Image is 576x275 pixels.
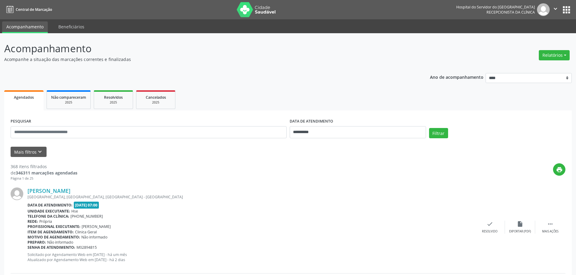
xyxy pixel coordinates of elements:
div: de [11,170,77,176]
span: Agendados [14,95,34,100]
button:  [550,3,561,16]
strong: 346311 marcações agendadas [16,170,77,176]
p: Acompanhamento [4,41,402,56]
div: Hospital do Servidor do [GEOGRAPHIC_DATA] [456,5,535,10]
b: Profissional executante: [28,224,80,229]
span: M02894815 [76,245,97,250]
span: Recepcionista da clínica [487,10,535,15]
a: Acompanhamento [2,21,48,33]
span: Cancelados [146,95,166,100]
label: PESQUISAR [11,117,31,126]
span: [PHONE_NUMBER] [70,214,103,219]
b: Data de atendimento: [28,203,73,208]
div: 2025 [98,100,129,105]
span: Hse [71,209,78,214]
i:  [547,221,554,227]
button: Filtrar [429,128,448,138]
p: Solicitado por Agendamento Web em [DATE] - há um mês Atualizado por Agendamento Web em [DATE] - h... [28,252,475,262]
span: Não compareceram [51,95,86,100]
p: Acompanhe a situação das marcações correntes e finalizadas [4,56,402,62]
b: Preparo: [28,240,46,245]
span: Não informado [47,240,73,245]
img: img [11,187,23,200]
i: insert_drive_file [517,221,523,227]
a: Central de Marcação [4,5,52,14]
b: Telefone da clínica: [28,214,69,219]
span: Central de Marcação [16,7,52,12]
div: 368 itens filtrados [11,163,77,170]
span: [PERSON_NAME] [82,224,111,229]
img: img [537,3,550,16]
i:  [552,5,559,12]
i: print [556,166,563,173]
div: 2025 [141,100,171,105]
div: Página 1 de 25 [11,176,77,181]
label: DATA DE ATENDIMENTO [290,117,333,126]
a: [PERSON_NAME] [28,187,70,194]
span: [DATE] 07:00 [74,202,99,209]
div: Resolvido [482,229,497,234]
span: Resolvidos [104,95,123,100]
b: Motivo de agendamento: [28,235,80,240]
b: Item de agendamento: [28,229,74,235]
button: print [553,163,565,176]
a: Beneficiários [54,21,89,32]
i: check [487,221,493,227]
i: keyboard_arrow_down [37,149,43,155]
b: Rede: [28,219,38,224]
span: Própria [39,219,52,224]
div: Mais ações [542,229,558,234]
button: Mais filtroskeyboard_arrow_down [11,147,47,157]
div: 2025 [51,100,86,105]
b: Senha de atendimento: [28,245,75,250]
span: Clinica Geral [75,229,97,235]
b: Unidade executante: [28,209,70,214]
button: apps [561,5,572,15]
span: Não informado [81,235,107,240]
p: Ano de acompanhamento [430,73,483,81]
button: Relatórios [539,50,570,60]
div: Exportar (PDF) [509,229,531,234]
div: [GEOGRAPHIC_DATA], [GEOGRAPHIC_DATA], [GEOGRAPHIC_DATA] - [GEOGRAPHIC_DATA] [28,194,475,200]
